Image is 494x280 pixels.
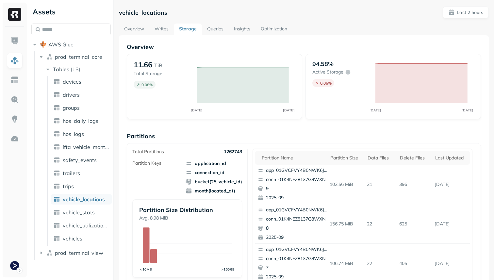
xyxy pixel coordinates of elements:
span: prod_terminal_view [55,250,103,256]
span: hos_daily_logs [63,118,98,124]
p: Partition Keys [132,160,161,166]
img: table [54,235,60,242]
p: 7 [266,265,329,271]
tspan: [DATE] [462,108,473,112]
p: TiB [154,61,162,69]
a: drivers [51,90,112,100]
p: conn_01K4NEZ8137G8WXNV00CK90XW1 [266,176,329,183]
p: 106.74 MiB [327,258,365,269]
span: prod_terminal_core [55,54,102,60]
p: 94.58% [312,60,334,68]
button: AWS Glue [31,39,111,50]
p: Partitions [127,132,481,140]
span: vehicle_stats [63,209,95,216]
a: Optimization [255,24,292,35]
a: groups [51,103,112,113]
tspan: [DATE] [191,108,203,112]
p: conn_01K4NEZ8137G8WXNV00CK90XW1 [266,255,329,262]
img: table [54,196,60,203]
p: 102.56 MiB [327,179,365,190]
p: Total Partitions [132,149,164,155]
p: 9 [266,186,329,192]
img: namespace [46,250,53,256]
button: app_01GVCFVY4B0NWK6JYK87JP2WRPconn_01K4NEZ8137G8WXNV00CK90XW192025-09 [255,165,332,204]
a: vehicle_stats [51,207,112,218]
a: vehicle_utilization_day [51,220,112,231]
tspan: <10MB [140,267,152,271]
span: vehicles [63,235,82,242]
img: Terminal [10,261,19,270]
p: Sep 19, 2025 [432,218,470,230]
p: ( 13 ) [71,66,80,73]
p: Partition Size Distribution [139,206,235,214]
span: connection_id [186,169,242,176]
img: Insights [10,115,19,124]
p: app_01GVCFVY4B0NWK6JYK87JP2WRP [266,246,329,253]
img: table [54,118,60,124]
button: prod_terminal_view [38,248,111,258]
button: prod_terminal_core [38,52,111,62]
img: table [54,91,60,98]
img: table [54,222,60,229]
img: table [54,78,60,85]
p: 11.66 [134,60,152,69]
span: month(located_at) [186,188,242,194]
span: drivers [63,91,80,98]
p: 0.06 % [320,81,332,86]
p: 1262743 [224,149,242,155]
button: Last 2 hours [443,7,489,18]
p: 156.75 MiB [327,218,365,230]
a: safety_events [51,155,112,165]
img: Ryft [8,8,21,21]
a: ifta_vehicle_months [51,142,112,152]
img: Asset Explorer [10,76,19,84]
div: Partition name [262,155,324,161]
span: trailers [63,170,80,176]
p: 22 [364,258,397,269]
button: Tables(13) [44,64,111,74]
img: Dashboard [10,37,19,45]
p: 0.08 % [141,82,153,87]
div: Partition size [330,155,361,161]
p: Overview [127,43,481,51]
p: 625 [397,218,432,230]
a: Insights [229,24,255,35]
span: ifta_vehicle_months [63,144,109,150]
p: Last 2 hours [457,9,483,16]
img: table [54,183,60,189]
tspan: [DATE] [283,108,295,112]
img: table [54,105,60,111]
p: Sep 19, 2025 [432,179,470,190]
img: table [54,157,60,163]
img: table [54,131,60,137]
div: Delete Files [400,155,429,161]
p: Sep 19, 2025 [432,258,470,269]
span: vehicle_locations [63,196,105,203]
p: Avg. 8.98 MiB [139,215,235,221]
p: 2025-09 [266,234,329,241]
img: Query Explorer [10,95,19,104]
p: Total Storage [134,71,190,77]
p: 8 [266,225,329,232]
span: bucket(25, vehicle_id) [186,178,242,185]
div: Last updated [435,155,467,161]
p: 405 [397,258,432,269]
p: conn_01K4NEZ8137G8WXNV00CK90XW1 [266,216,329,222]
a: hos_logs [51,129,112,139]
img: namespace [46,54,53,60]
button: app_01GVCFVY4B0NWK6JYK87JP2WRPconn_01K4NEZ8137G8WXNV00CK90XW182025-09 [255,204,332,243]
p: app_01GVCFVY4B0NWK6JYK87JP2WRP [266,167,329,174]
span: application_id [186,160,242,167]
p: app_01GVCFVY4B0NWK6JYK87JP2WRP [266,207,329,213]
p: 22 [364,218,397,230]
p: 2025-09 [266,195,329,201]
p: 21 [364,179,397,190]
tspan: >100GB [222,267,235,271]
span: devices [63,78,81,85]
div: Assets [31,7,111,17]
a: hos_daily_logs [51,116,112,126]
p: 396 [397,179,432,190]
span: vehicle_utilization_day [63,222,109,229]
a: Storage [174,24,202,35]
tspan: [DATE] [370,108,381,112]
